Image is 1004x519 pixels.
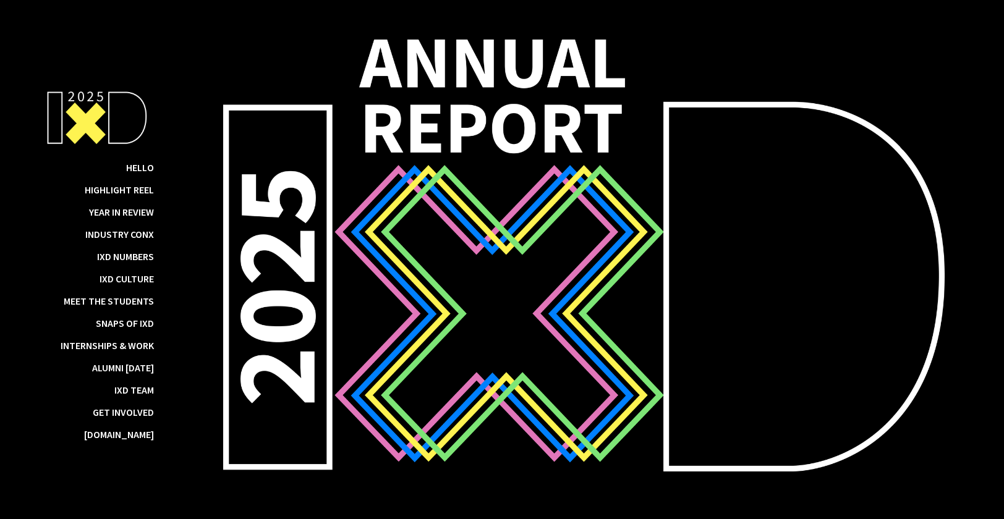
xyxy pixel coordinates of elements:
[93,406,154,418] a: Get Involved
[64,295,154,307] a: Meet the Students
[97,250,154,263] a: IxD Numbers
[61,339,154,352] a: Internships & Work
[100,272,154,285] a: IxD Culture
[85,184,154,196] a: Highlight Reel
[92,361,154,374] a: Alumni [DATE]
[89,206,154,218] a: Year in Review
[126,161,154,174] a: Hello
[85,228,154,240] a: Industry ConX
[84,428,154,441] a: [DOMAIN_NAME]
[96,317,154,329] a: Snaps of IxD
[114,384,154,396] a: IxD Team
